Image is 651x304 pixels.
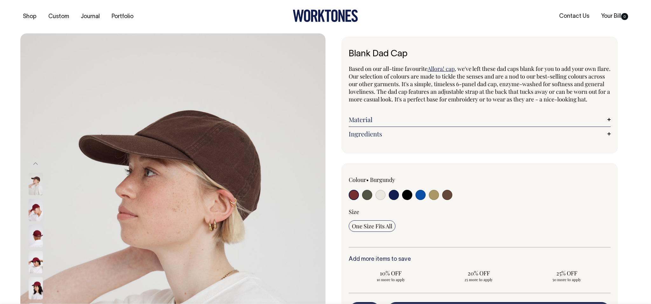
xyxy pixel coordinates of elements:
span: 50 more to apply [528,277,606,282]
span: One Size Fits All [352,222,392,230]
a: Ingredients [349,130,611,138]
a: Shop [20,11,39,22]
span: 25% OFF [528,269,606,277]
a: Journal [78,11,102,22]
img: burgundy [29,225,43,247]
span: 10 more to apply [352,277,430,282]
a: Your Bill0 [599,11,631,22]
a: Allora! cap [428,65,455,73]
a: Custom [46,11,72,22]
a: Portfolio [109,11,136,22]
img: burgundy [29,199,43,221]
button: Previous [31,157,40,171]
img: burgundy [29,277,43,299]
div: Size [349,208,611,216]
div: Colour [349,176,454,183]
h6: Add more items to save [349,256,611,263]
h1: Blank Dad Cap [349,49,611,59]
a: Contact Us [557,11,592,22]
span: Based on our all-time favourite [349,65,428,73]
input: 10% OFF 10 more to apply [349,267,433,284]
span: 0 [621,13,628,20]
input: 20% OFF 25 more to apply [437,267,521,284]
input: 25% OFF 50 more to apply [524,267,609,284]
label: Burgundy [370,176,395,183]
input: One Size Fits All [349,220,395,232]
span: • [366,176,369,183]
a: Material [349,116,611,123]
img: espresso [29,173,43,195]
img: burgundy [29,251,43,273]
span: 25 more to apply [440,277,518,282]
span: 10% OFF [352,269,430,277]
span: 20% OFF [440,269,518,277]
span: , we've left these dad caps blank for you to add your own flare. Our selection of colours are mad... [349,65,611,103]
